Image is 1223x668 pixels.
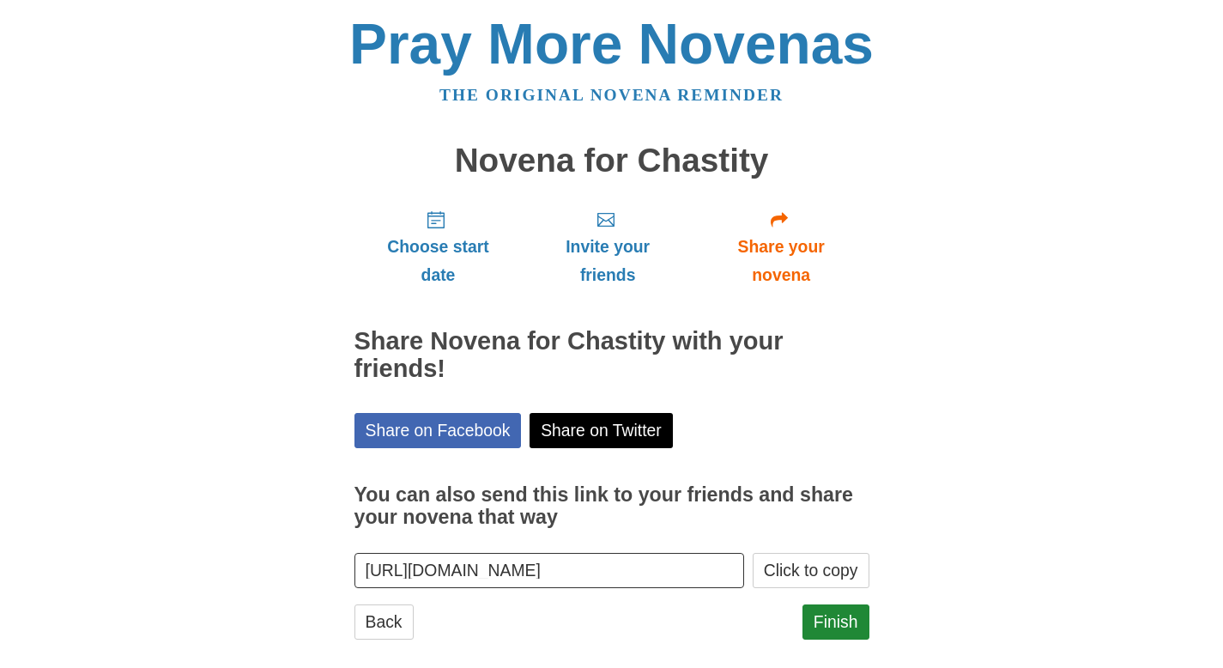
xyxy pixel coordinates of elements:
[354,143,869,179] h1: Novena for Chastity
[753,553,869,588] button: Click to copy
[711,233,852,289] span: Share your novena
[354,604,414,640] a: Back
[802,604,869,640] a: Finish
[349,12,874,76] a: Pray More Novenas
[693,196,869,298] a: Share your novena
[439,86,784,104] a: The original novena reminder
[539,233,675,289] span: Invite your friends
[522,196,693,298] a: Invite your friends
[354,413,522,448] a: Share on Facebook
[372,233,506,289] span: Choose start date
[354,196,523,298] a: Choose start date
[354,484,869,528] h3: You can also send this link to your friends and share your novena that way
[354,328,869,383] h2: Share Novena for Chastity with your friends!
[530,413,673,448] a: Share on Twitter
